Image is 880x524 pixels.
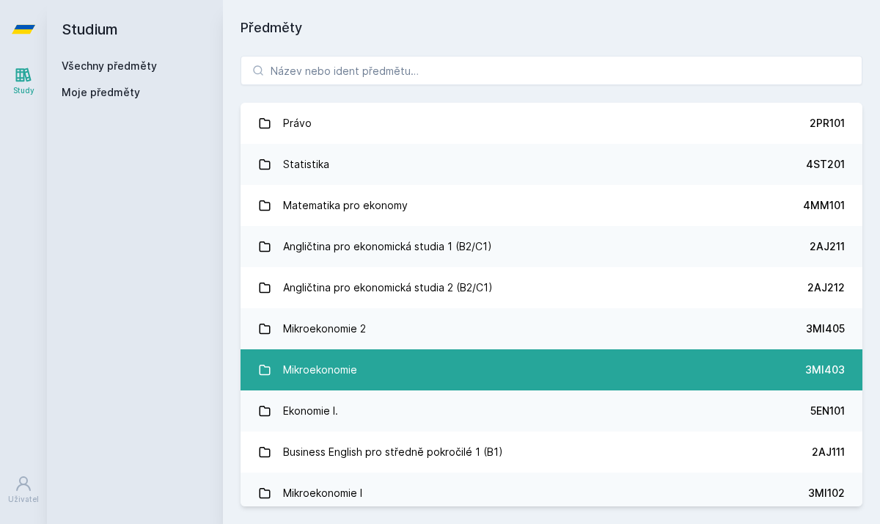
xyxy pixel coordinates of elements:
div: 4MM101 [803,198,845,213]
div: Matematika pro ekonomy [283,191,408,220]
div: 3MI403 [805,363,845,377]
button: Jasně, jsem pro [477,76,606,113]
a: Ekonomie I. 5EN101 [241,390,862,432]
a: Mikroekonomie 2 3MI405 [241,308,862,349]
div: Angličtina pro ekonomická studia 2 (B2/C1) [283,273,493,302]
div: 3MI102 [808,486,845,501]
div: Business English pro středně pokročilé 1 (B1) [283,437,503,467]
div: 2AJ211 [810,239,845,254]
a: Matematika pro ekonomy 4MM101 [241,185,862,226]
div: Statistika [283,150,329,179]
a: Angličtina pro ekonomická studia 1 (B2/C1) 2AJ211 [241,226,862,267]
div: 3MI405 [806,321,845,336]
div: 2AJ212 [807,280,845,295]
div: 2AJ111 [812,445,845,459]
img: notification icon [274,18,333,76]
button: Ne [417,76,469,113]
a: Business English pro středně pokročilé 1 (B1) 2AJ111 [241,432,862,473]
a: Angličtina pro ekonomická studia 2 (B2/C1) 2AJ212 [241,267,862,308]
div: Uživatel [8,494,39,505]
div: 4ST201 [806,157,845,172]
div: Mikroekonomie I [283,478,362,508]
div: Mikroekonomie 2 [283,314,366,343]
a: Mikroekonomie I 3MI102 [241,473,862,514]
a: Statistika 4ST201 [241,144,862,185]
div: [PERSON_NAME] dostávat tipy ohledně studia, nových testů, hodnocení učitelů a předmětů? [333,18,606,51]
div: Mikroekonomie [283,355,357,385]
div: 5EN101 [810,404,845,418]
a: Uživatel [3,467,44,512]
div: Ekonomie I. [283,396,338,426]
div: Angličtina pro ekonomická studia 1 (B2/C1) [283,232,492,261]
a: Mikroekonomie 3MI403 [241,349,862,390]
